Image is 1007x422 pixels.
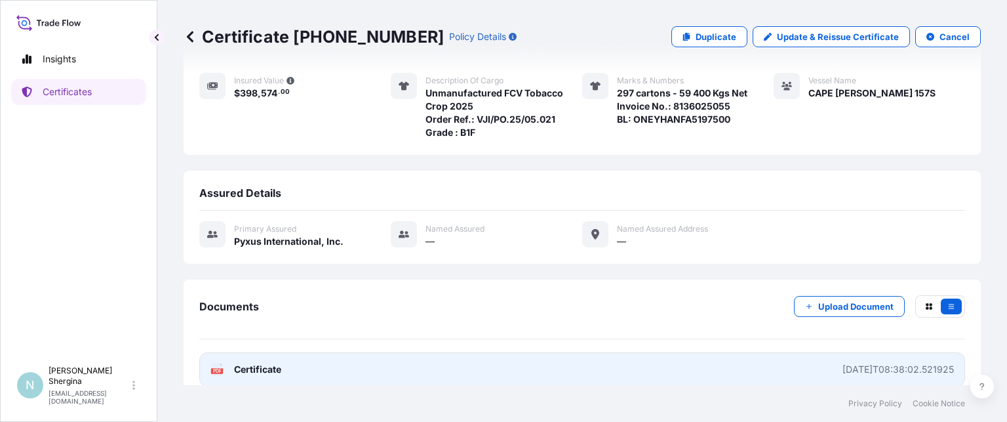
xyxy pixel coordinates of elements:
[449,30,506,43] p: Policy Details
[425,87,582,139] span: Unmanufactured FCV Tobacco Crop 2025 Order Ref.: VJI/PO.25/05.021 Grade : B1F
[425,75,503,86] span: Description of cargo
[425,224,484,234] span: Named Assured
[234,75,284,86] span: Insured Value
[425,235,435,248] span: —
[199,300,259,313] span: Documents
[234,235,344,248] span: Pyxus International, Inc.
[848,398,902,409] a: Privacy Policy
[842,363,954,376] div: [DATE]T08:38:02.521925
[777,30,899,43] p: Update & Reissue Certificate
[278,90,280,95] span: .
[671,26,747,47] a: Duplicate
[199,352,965,387] a: PDFCertificate[DATE]T08:38:02.521925
[696,30,736,43] p: Duplicate
[49,389,130,405] p: [EMAIL_ADDRESS][DOMAIN_NAME]
[240,89,258,98] span: 398
[49,366,130,387] p: [PERSON_NAME] Shergina
[617,75,684,86] span: Marks & Numbers
[808,87,936,100] span: CAPE [PERSON_NAME] 157S
[818,300,894,313] p: Upload Document
[281,90,290,95] span: 00
[213,369,222,373] text: PDF
[261,89,277,98] span: 574
[11,46,146,72] a: Insights
[26,379,35,392] span: N
[794,296,905,317] button: Upload Document
[11,79,146,105] a: Certificates
[234,224,296,234] span: Primary assured
[184,26,444,47] p: Certificate [PHONE_NUMBER]
[913,398,965,409] a: Cookie Notice
[915,26,981,47] button: Cancel
[234,89,240,98] span: $
[808,75,856,86] span: Vessel Name
[617,87,747,126] span: 297 cartons - 59 400 Kgs Net Invoice No.: 8136025055 BL: ONEYHANFA5197500
[258,89,261,98] span: ,
[753,26,910,47] a: Update & Reissue Certificate
[43,85,92,98] p: Certificates
[43,53,76,66] p: Insights
[234,363,281,376] span: Certificate
[199,186,281,200] span: Assured Details
[939,30,970,43] p: Cancel
[617,235,626,248] span: —
[617,224,708,234] span: Named Assured Address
